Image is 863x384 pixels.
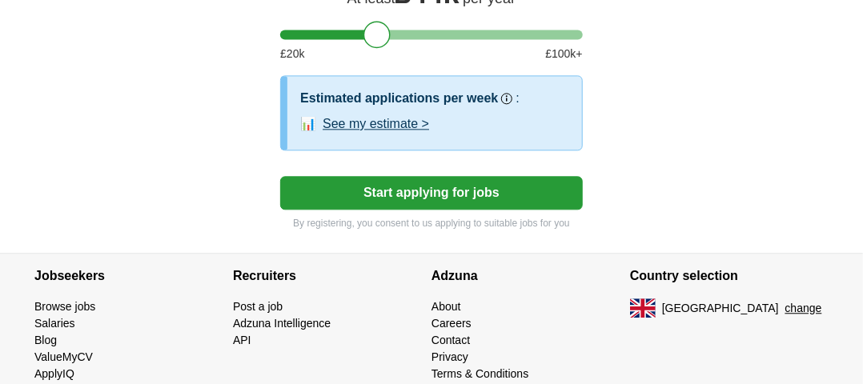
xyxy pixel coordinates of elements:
[233,300,283,313] a: Post a job
[323,114,429,134] button: See my estimate >
[662,300,779,317] span: [GEOGRAPHIC_DATA]
[280,46,304,62] span: £ 20 k
[233,334,251,346] a: API
[630,254,829,298] h4: Country selection
[431,317,472,330] a: Careers
[300,114,316,134] span: 📊
[34,367,74,380] a: ApplyIQ
[431,334,470,346] a: Contact
[34,317,75,330] a: Salaries
[630,298,656,318] img: UK flag
[233,317,331,330] a: Adzuna Intelligence
[34,300,95,313] a: Browse jobs
[431,350,468,363] a: Privacy
[431,367,528,380] a: Terms & Conditions
[34,334,57,346] a: Blog
[280,176,583,210] button: Start applying for jobs
[360,49,571,78] span: Our best guess based on live jobs [DATE], and others like you.
[280,216,583,230] p: By registering, you consent to us applying to suitable jobs for you
[785,300,822,317] button: change
[516,89,519,108] h3: :
[431,300,461,313] a: About
[34,350,93,363] a: ValueMyCV
[300,89,498,108] h3: Estimated applications per week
